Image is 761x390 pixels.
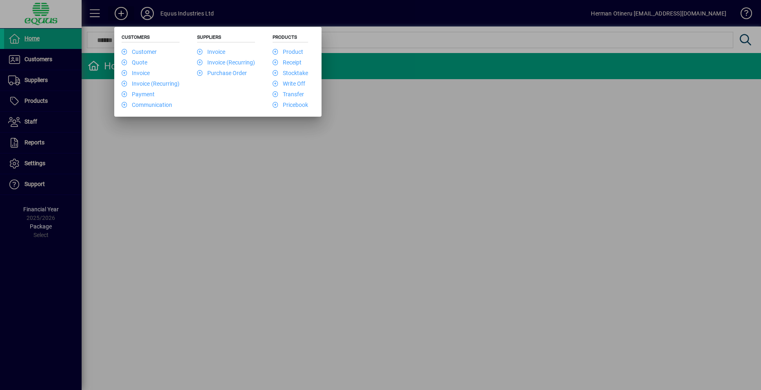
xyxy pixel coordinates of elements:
a: Stocktake [273,70,308,76]
a: Invoice (Recurring) [197,59,255,66]
a: Purchase Order [197,70,247,76]
h5: Products [273,34,308,42]
a: Receipt [273,59,302,66]
a: Quote [122,59,147,66]
h5: Customers [122,34,180,42]
a: Payment [122,91,155,97]
a: Customer [122,49,157,55]
a: Product [273,49,303,55]
a: Communication [122,102,172,108]
a: Write Off [273,80,305,87]
h5: Suppliers [197,34,255,42]
a: Invoice [122,70,150,76]
a: Invoice [197,49,225,55]
a: Pricebook [273,102,308,108]
a: Invoice (Recurring) [122,80,180,87]
a: Transfer [273,91,304,97]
